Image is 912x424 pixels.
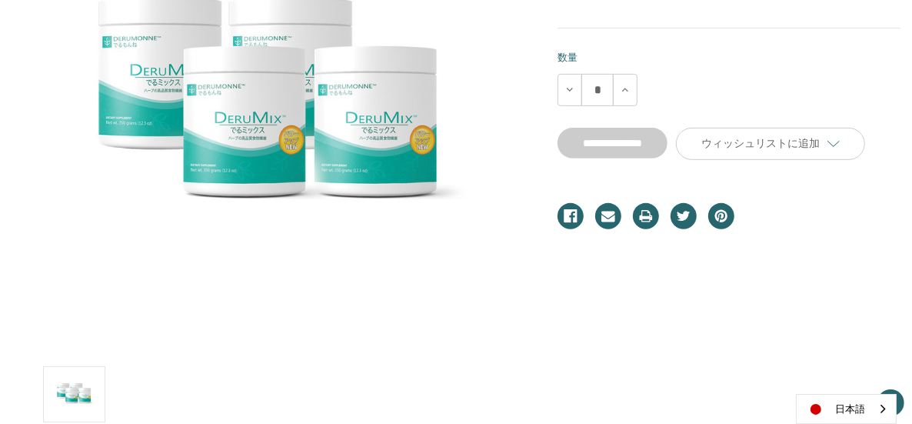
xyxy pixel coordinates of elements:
div: Language [796,394,897,424]
span: ウィッシュリストに追加 [701,136,820,150]
aside: Language selected: 日本語 [796,394,897,424]
img: でるミックス4個セット [55,369,94,420]
a: プリント [633,203,659,229]
label: 数量 [558,50,900,65]
a: ウィッシュリストに追加 [676,128,865,160]
a: 日本語 [797,395,896,423]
